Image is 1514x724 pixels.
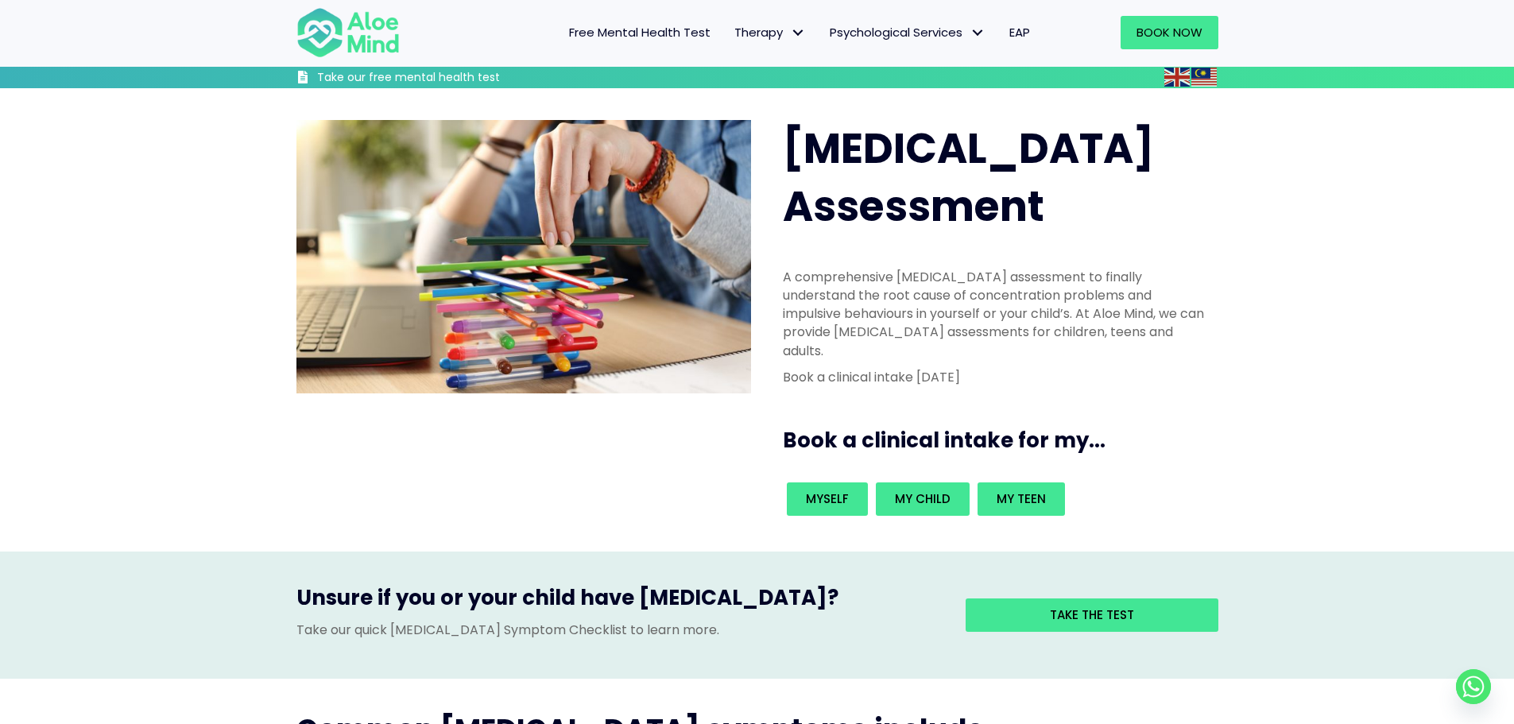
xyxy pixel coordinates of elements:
p: Book a clinical intake [DATE] [783,368,1209,386]
span: Therapy [734,24,806,41]
h3: Take our free mental health test [317,70,585,86]
a: Take our free mental health test [296,70,585,88]
span: Take the test [1050,606,1134,623]
span: [MEDICAL_DATA] Assessment [783,119,1154,235]
span: Psychological Services [830,24,985,41]
a: English [1164,68,1191,86]
p: Take our quick [MEDICAL_DATA] Symptom Checklist to learn more. [296,621,942,639]
a: EAP [997,16,1042,49]
a: My teen [978,482,1065,516]
a: Psychological ServicesPsychological Services: submenu [818,16,997,49]
h3: Book a clinical intake for my... [783,426,1225,455]
a: Whatsapp [1456,669,1491,704]
span: Book Now [1136,24,1202,41]
img: Aloe mind Logo [296,6,400,59]
span: Therapy: submenu [787,21,810,45]
a: Book Now [1121,16,1218,49]
a: Myself [787,482,868,516]
a: My child [876,482,970,516]
h3: Unsure if you or your child have [MEDICAL_DATA]? [296,583,942,620]
a: TherapyTherapy: submenu [722,16,818,49]
img: ADHD photo [296,120,751,393]
span: Myself [806,490,849,507]
a: Malay [1191,68,1218,86]
nav: Menu [420,16,1042,49]
p: A comprehensive [MEDICAL_DATA] assessment to finally understand the root cause of concentration p... [783,268,1209,360]
a: Take the test [966,598,1218,632]
img: en [1164,68,1190,87]
img: ms [1191,68,1217,87]
span: My teen [997,490,1046,507]
span: Psychological Services: submenu [966,21,989,45]
a: Free Mental Health Test [557,16,722,49]
span: EAP [1009,24,1030,41]
div: Book an intake for my... [783,478,1209,520]
span: My child [895,490,951,507]
span: Free Mental Health Test [569,24,711,41]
